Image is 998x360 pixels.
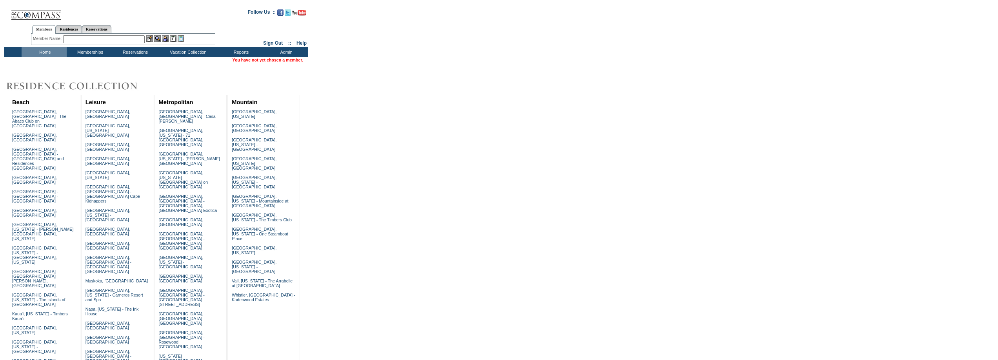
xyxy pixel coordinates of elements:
[158,311,204,326] a: [GEOGRAPHIC_DATA], [GEOGRAPHIC_DATA] - [GEOGRAPHIC_DATA]
[12,311,68,321] a: Kaua'i, [US_STATE] - Timbers Kaua'i
[232,137,276,152] a: [GEOGRAPHIC_DATA], [US_STATE] - [GEOGRAPHIC_DATA]
[158,109,215,123] a: [GEOGRAPHIC_DATA], [GEOGRAPHIC_DATA] - Casa [PERSON_NAME]
[158,232,204,250] a: [GEOGRAPHIC_DATA], [GEOGRAPHIC_DATA] - [GEOGRAPHIC_DATA] [GEOGRAPHIC_DATA]
[158,170,208,189] a: [GEOGRAPHIC_DATA], [US_STATE] - [GEOGRAPHIC_DATA] on [GEOGRAPHIC_DATA]
[85,208,130,222] a: [GEOGRAPHIC_DATA], [US_STATE] - [GEOGRAPHIC_DATA]
[232,279,293,288] a: Vail, [US_STATE] - The Arrabelle at [GEOGRAPHIC_DATA]
[33,35,63,42] div: Member Name:
[12,109,67,128] a: [GEOGRAPHIC_DATA], [GEOGRAPHIC_DATA] - The Abaco Club on [GEOGRAPHIC_DATA]
[85,156,130,166] a: [GEOGRAPHIC_DATA], [GEOGRAPHIC_DATA]
[178,35,184,42] img: b_calculator.gif
[85,335,130,344] a: [GEOGRAPHIC_DATA], [GEOGRAPHIC_DATA]
[170,35,176,42] img: Reservations
[158,288,204,307] a: [GEOGRAPHIC_DATA], [GEOGRAPHIC_DATA] - [GEOGRAPHIC_DATA][STREET_ADDRESS]
[263,40,283,46] a: Sign Out
[296,40,307,46] a: Help
[263,47,308,57] td: Admin
[158,330,204,349] a: [GEOGRAPHIC_DATA], [GEOGRAPHIC_DATA] - Rosewood [GEOGRAPHIC_DATA]
[232,175,276,189] a: [GEOGRAPHIC_DATA], [US_STATE] - [GEOGRAPHIC_DATA]
[11,4,62,20] img: Compass Home
[232,123,276,133] a: [GEOGRAPHIC_DATA], [GEOGRAPHIC_DATA]
[85,170,130,180] a: [GEOGRAPHIC_DATA], [US_STATE]
[12,99,29,105] a: Beach
[158,194,217,213] a: [GEOGRAPHIC_DATA], [GEOGRAPHIC_DATA] - [GEOGRAPHIC_DATA], [GEOGRAPHIC_DATA] Exotica
[12,133,57,142] a: [GEOGRAPHIC_DATA], [GEOGRAPHIC_DATA]
[146,35,153,42] img: b_edit.gif
[157,47,218,57] td: Vacation Collection
[218,47,263,57] td: Reports
[158,255,203,269] a: [GEOGRAPHIC_DATA], [US_STATE] - [GEOGRAPHIC_DATA]
[158,152,220,166] a: [GEOGRAPHIC_DATA], [US_STATE] - [PERSON_NAME][GEOGRAPHIC_DATA]
[292,10,306,16] img: Subscribe to our YouTube Channel
[32,25,56,34] a: Members
[56,25,82,33] a: Residences
[12,293,65,307] a: [GEOGRAPHIC_DATA], [US_STATE] - The Islands of [GEOGRAPHIC_DATA]
[288,40,291,46] span: ::
[12,340,57,354] a: [GEOGRAPHIC_DATA], [US_STATE] - [GEOGRAPHIC_DATA]
[162,35,169,42] img: Impersonate
[158,99,193,105] a: Metropolitan
[277,12,284,16] a: Become our fan on Facebook
[12,269,58,288] a: [GEOGRAPHIC_DATA] - [GEOGRAPHIC_DATA][PERSON_NAME], [GEOGRAPHIC_DATA]
[232,293,295,302] a: Whistler, [GEOGRAPHIC_DATA] - Kadenwood Estates
[232,109,276,119] a: [GEOGRAPHIC_DATA], [US_STATE]
[85,185,140,203] a: [GEOGRAPHIC_DATA], [GEOGRAPHIC_DATA] - [GEOGRAPHIC_DATA] Cape Kidnappers
[85,99,106,105] a: Leisure
[4,78,157,94] img: Destinations by Exclusive Resorts
[85,321,130,330] a: [GEOGRAPHIC_DATA], [GEOGRAPHIC_DATA]
[285,12,291,16] a: Follow us on Twitter
[158,217,203,227] a: [GEOGRAPHIC_DATA], [GEOGRAPHIC_DATA]
[12,246,57,264] a: [GEOGRAPHIC_DATA], [US_STATE] - [GEOGRAPHIC_DATA], [US_STATE]
[158,274,203,283] a: [GEOGRAPHIC_DATA], [GEOGRAPHIC_DATA]
[85,255,131,274] a: [GEOGRAPHIC_DATA], [GEOGRAPHIC_DATA] - [GEOGRAPHIC_DATA] [GEOGRAPHIC_DATA]
[12,147,64,170] a: [GEOGRAPHIC_DATA], [GEOGRAPHIC_DATA] - [GEOGRAPHIC_DATA] and Residences [GEOGRAPHIC_DATA]
[85,109,130,119] a: [GEOGRAPHIC_DATA], [GEOGRAPHIC_DATA]
[85,288,143,302] a: [GEOGRAPHIC_DATA], [US_STATE] - Carneros Resort and Spa
[12,326,57,335] a: [GEOGRAPHIC_DATA], [US_STATE]
[154,35,161,42] img: View
[12,222,74,241] a: [GEOGRAPHIC_DATA], [US_STATE] - [PERSON_NAME][GEOGRAPHIC_DATA], [US_STATE]
[12,208,57,217] a: [GEOGRAPHIC_DATA], [GEOGRAPHIC_DATA]
[277,9,284,16] img: Become our fan on Facebook
[22,47,67,57] td: Home
[85,123,130,137] a: [GEOGRAPHIC_DATA], [US_STATE] - [GEOGRAPHIC_DATA]
[85,142,130,152] a: [GEOGRAPHIC_DATA], [GEOGRAPHIC_DATA]
[285,9,291,16] img: Follow us on Twitter
[85,241,130,250] a: [GEOGRAPHIC_DATA], [GEOGRAPHIC_DATA]
[232,260,276,274] a: [GEOGRAPHIC_DATA], [US_STATE] - [GEOGRAPHIC_DATA]
[232,227,288,241] a: [GEOGRAPHIC_DATA], [US_STATE] - One Steamboat Place
[158,128,203,147] a: [GEOGRAPHIC_DATA], [US_STATE] - 71 [GEOGRAPHIC_DATA], [GEOGRAPHIC_DATA]
[232,194,288,208] a: [GEOGRAPHIC_DATA], [US_STATE] - Mountainside at [GEOGRAPHIC_DATA]
[232,156,276,170] a: [GEOGRAPHIC_DATA], [US_STATE] - [GEOGRAPHIC_DATA]
[292,12,306,16] a: Subscribe to our YouTube Channel
[233,58,303,62] span: You have not yet chosen a member.
[232,246,276,255] a: [GEOGRAPHIC_DATA], [US_STATE]
[85,307,139,316] a: Napa, [US_STATE] - The Ink House
[12,189,58,203] a: [GEOGRAPHIC_DATA] - [GEOGRAPHIC_DATA] - [GEOGRAPHIC_DATA]
[248,9,276,18] td: Follow Us ::
[232,99,257,105] a: Mountain
[112,47,157,57] td: Reservations
[85,279,148,283] a: Muskoka, [GEOGRAPHIC_DATA]
[82,25,111,33] a: Reservations
[85,227,130,236] a: [GEOGRAPHIC_DATA], [GEOGRAPHIC_DATA]
[12,175,57,185] a: [GEOGRAPHIC_DATA], [GEOGRAPHIC_DATA]
[67,47,112,57] td: Memberships
[232,213,292,222] a: [GEOGRAPHIC_DATA], [US_STATE] - The Timbers Club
